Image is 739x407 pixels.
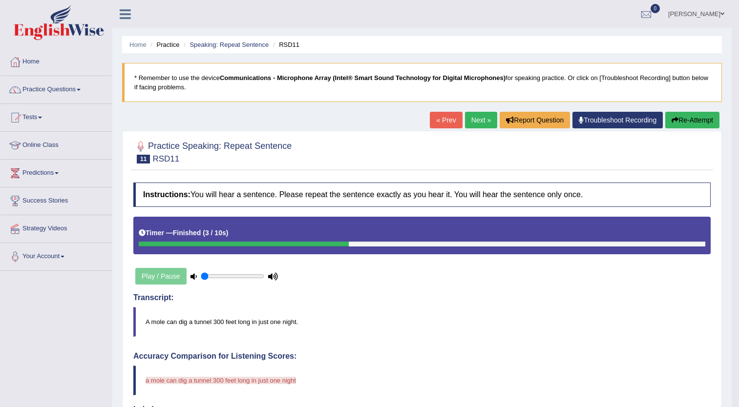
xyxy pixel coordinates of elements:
[0,243,112,267] a: Your Account
[133,307,711,337] blockquote: A mole can dig a tunnel 300 feet long in just one night.
[143,190,190,199] b: Instructions:
[465,112,497,128] a: Next »
[203,229,205,237] b: (
[152,154,179,163] small: RSD11
[133,139,292,163] h2: Practice Speaking: Repeat Sentence
[572,112,663,128] a: Troubleshoot Recording
[271,40,299,49] li: RSD11
[146,377,296,384] span: a mole can dig a tunnel 300 feet long in just one night
[0,76,112,101] a: Practice Questions
[137,155,150,163] span: 11
[122,63,722,102] blockquote: * Remember to use the device for speaking practice. Or click on [Troubleshoot Recording] button b...
[190,41,269,48] a: Speaking: Repeat Sentence
[430,112,462,128] a: « Prev
[226,229,229,237] b: )
[0,132,112,156] a: Online Class
[500,112,570,128] button: Report Question
[133,183,711,207] h4: You will hear a sentence. Please repeat the sentence exactly as you hear it. You will hear the se...
[148,40,179,49] li: Practice
[173,229,201,237] b: Finished
[0,48,112,73] a: Home
[129,41,147,48] a: Home
[0,215,112,240] a: Strategy Videos
[133,293,711,302] h4: Transcript:
[651,4,660,13] span: 0
[139,229,228,237] h5: Timer —
[0,104,112,128] a: Tests
[665,112,719,128] button: Re-Attempt
[205,229,226,237] b: 3 / 10s
[220,74,506,81] b: Communications - Microphone Array (Intel® Smart Sound Technology for Digital Microphones)
[0,187,112,212] a: Success Stories
[133,352,711,361] h4: Accuracy Comparison for Listening Scores:
[0,160,112,184] a: Predictions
